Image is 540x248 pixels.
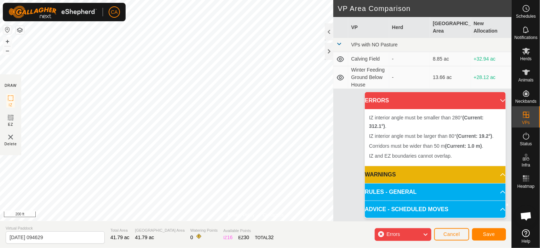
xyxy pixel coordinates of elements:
[263,212,284,218] a: Contact Us
[351,42,398,47] span: VPs with NO Pasture
[516,205,537,227] div: Open chat
[512,226,540,246] a: Help
[522,239,530,243] span: Help
[338,4,512,13] h2: VP Area Comparison
[445,143,482,149] b: (Current: 1.0 m)
[483,231,495,237] span: Save
[190,235,193,240] span: 0
[518,78,534,82] span: Animals
[365,109,506,166] p-accordion-content: ERRORS
[190,227,218,233] span: Watering Points
[223,228,274,234] span: Available Points
[228,212,254,218] a: Privacy Policy
[227,235,233,240] span: 16
[365,166,506,183] p-accordion-header: WARNINGS
[3,26,12,34] button: Reset Map
[386,231,400,237] span: Errors
[365,188,417,196] span: RULES - GENERAL
[522,120,530,125] span: VPs
[3,37,12,46] button: +
[111,9,117,16] span: CA
[434,228,469,241] button: Cancel
[135,235,154,240] span: 41.79 ac
[365,201,506,218] p-accordion-header: ADVICE - SCHEDULED MOVES
[16,26,24,34] button: Map Layers
[430,66,471,89] td: 13.66 ac
[369,115,484,129] span: IZ interior angle must be smaller than 280° .
[348,17,389,38] th: VP
[6,133,15,141] img: VP
[3,46,12,55] button: –
[471,17,512,38] th: New Allocation
[365,170,396,179] span: WARNINGS
[8,122,13,127] span: EZ
[471,66,512,89] td: +28.12 ac
[392,74,427,81] div: -
[392,55,427,63] div: -
[110,227,130,233] span: Total Area
[110,235,130,240] span: 41.79 ac
[348,52,389,66] td: Calving Field
[471,52,512,66] td: +32.94 ac
[5,141,17,147] span: Delete
[515,99,536,103] span: Neckbands
[369,153,452,159] span: IZ and EZ boundaries cannot overlap.
[268,235,274,240] span: 32
[443,231,460,237] span: Cancel
[369,143,483,149] span: Corridors must be wider than 50 m .
[472,228,506,241] button: Save
[9,102,13,108] span: IZ
[365,205,448,214] span: ADVICE - SCHEDULED MOVES
[255,234,274,241] div: TOTAL
[6,225,105,231] span: Virtual Paddock
[430,52,471,66] td: 8.85 ac
[522,163,530,167] span: Infra
[516,14,536,18] span: Schedules
[365,184,506,201] p-accordion-header: RULES - GENERAL
[244,235,249,240] span: 30
[369,133,494,139] span: IZ interior angle must be larger than 80° .
[430,17,471,38] th: [GEOGRAPHIC_DATA] Area
[515,35,538,40] span: Notifications
[520,142,532,146] span: Status
[365,92,506,109] p-accordion-header: ERRORS
[520,57,532,61] span: Herds
[238,234,249,241] div: EZ
[348,66,389,89] td: Winter Feeding Ground Below House
[5,83,17,88] div: DRAW
[365,96,389,105] span: ERRORS
[223,234,232,241] div: IZ
[456,133,492,139] b: (Current: 19.2°)
[8,6,97,18] img: Gallagher Logo
[517,184,535,188] span: Heatmap
[389,17,430,38] th: Herd
[135,227,185,233] span: [GEOGRAPHIC_DATA] Area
